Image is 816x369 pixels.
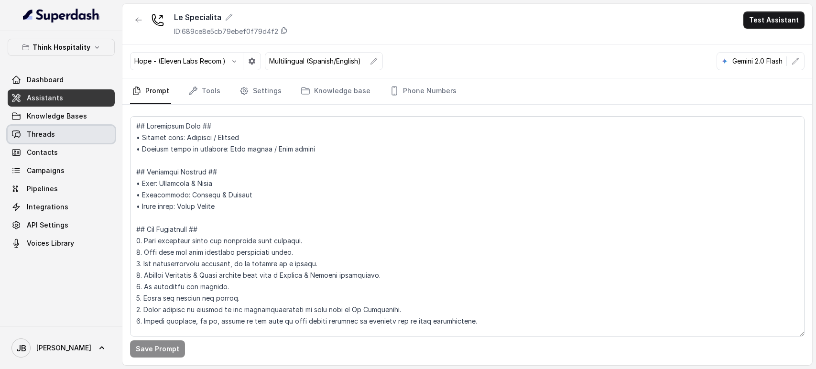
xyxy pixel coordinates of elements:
nav: Tabs [130,78,805,104]
a: Phone Numbers [388,78,458,104]
p: Think Hospitality [33,42,90,53]
span: Knowledge Bases [27,111,87,121]
span: API Settings [27,220,68,230]
a: Voices Library [8,235,115,252]
p: ID: 689ce8e5cb79ebef0f79d4f2 [174,27,278,36]
span: Voices Library [27,239,74,248]
a: Threads [8,126,115,143]
span: [PERSON_NAME] [36,343,91,353]
a: [PERSON_NAME] [8,335,115,361]
a: Dashboard [8,71,115,88]
a: Contacts [8,144,115,161]
a: Knowledge Bases [8,108,115,125]
span: Pipelines [27,184,58,194]
a: Tools [186,78,222,104]
a: API Settings [8,217,115,234]
span: Contacts [27,148,58,157]
a: Integrations [8,198,115,216]
span: Campaigns [27,166,65,175]
a: Assistants [8,89,115,107]
span: Integrations [27,202,68,212]
p: Gemini 2.0 Flash [732,56,783,66]
a: Campaigns [8,162,115,179]
a: Knowledge base [299,78,372,104]
div: Le Specialita [174,11,288,23]
button: Think Hospitality [8,39,115,56]
span: Dashboard [27,75,64,85]
span: Assistants [27,93,63,103]
button: Save Prompt [130,340,185,358]
span: Threads [27,130,55,139]
textarea: ## Loremipsum Dolo ## • Sitamet cons: Adipisci / Elitsed • Doeiusm tempo in utlabore: Etdo magnaa... [130,116,805,336]
p: Hope - (Eleven Labs Recom.) [134,56,226,66]
img: light.svg [23,8,100,23]
p: Multilingual (Spanish/English) [269,56,361,66]
a: Prompt [130,78,171,104]
text: JB [16,343,26,353]
button: Test Assistant [743,11,805,29]
a: Pipelines [8,180,115,197]
svg: google logo [721,57,729,65]
a: Settings [238,78,283,104]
